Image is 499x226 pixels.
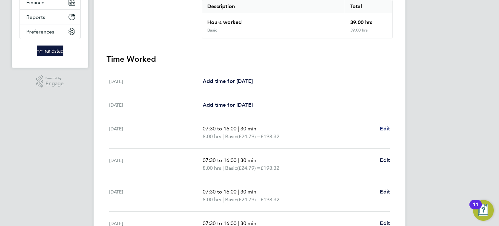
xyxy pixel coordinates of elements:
span: 07:30 to 16:00 [203,126,237,132]
span: | [238,157,239,163]
span: | [238,126,239,132]
div: 11 [473,205,479,213]
div: [DATE] [109,125,203,140]
span: £198.32 [261,133,279,140]
span: £198.32 [261,165,279,171]
a: Add time for [DATE] [203,77,253,85]
span: 8.00 hrs [203,196,221,203]
span: Preferences [26,29,54,35]
div: 39.00 hrs [345,13,392,28]
div: [DATE] [109,77,203,85]
span: (£24.79) = [237,133,261,140]
span: Engage [45,81,64,86]
div: [DATE] [109,188,203,204]
a: Go to home page [19,46,81,56]
a: Edit [380,156,390,164]
span: Add time for [DATE] [203,102,253,108]
span: 07:30 to 16:00 [203,189,237,195]
button: Reports [20,10,80,24]
span: Edit [380,189,390,195]
span: Edit [380,157,390,163]
span: | [223,196,224,203]
span: Powered by [45,75,64,81]
span: | [223,165,224,171]
span: 30 min [240,126,256,132]
div: Basic [207,28,217,33]
a: Powered byEngage [36,75,64,88]
button: Preferences [20,24,80,39]
span: 30 min [240,189,256,195]
span: Basic [225,196,237,204]
span: Edit [380,126,390,132]
span: Add time for [DATE] [203,78,253,84]
span: Basic [225,164,237,172]
div: [DATE] [109,101,203,109]
span: 8.00 hrs [203,133,221,140]
span: Basic [225,133,237,140]
span: 30 min [240,157,256,163]
a: Edit [380,188,390,196]
span: 07:30 to 16:00 [203,157,237,163]
span: £198.32 [261,196,279,203]
img: randstad-logo-retina.png [37,46,64,56]
a: Add time for [DATE] [203,101,253,109]
span: (£24.79) = [237,165,261,171]
div: Hours worked [202,13,345,28]
a: Edit [380,125,390,133]
button: Open Resource Center, 11 new notifications [473,200,494,221]
span: | [238,189,239,195]
span: | [223,133,224,140]
span: 8.00 hrs [203,165,221,171]
h3: Time Worked [107,54,392,64]
span: Reports [26,14,45,20]
div: [DATE] [109,156,203,172]
span: (£24.79) = [237,196,261,203]
div: 39.00 hrs [345,28,392,38]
